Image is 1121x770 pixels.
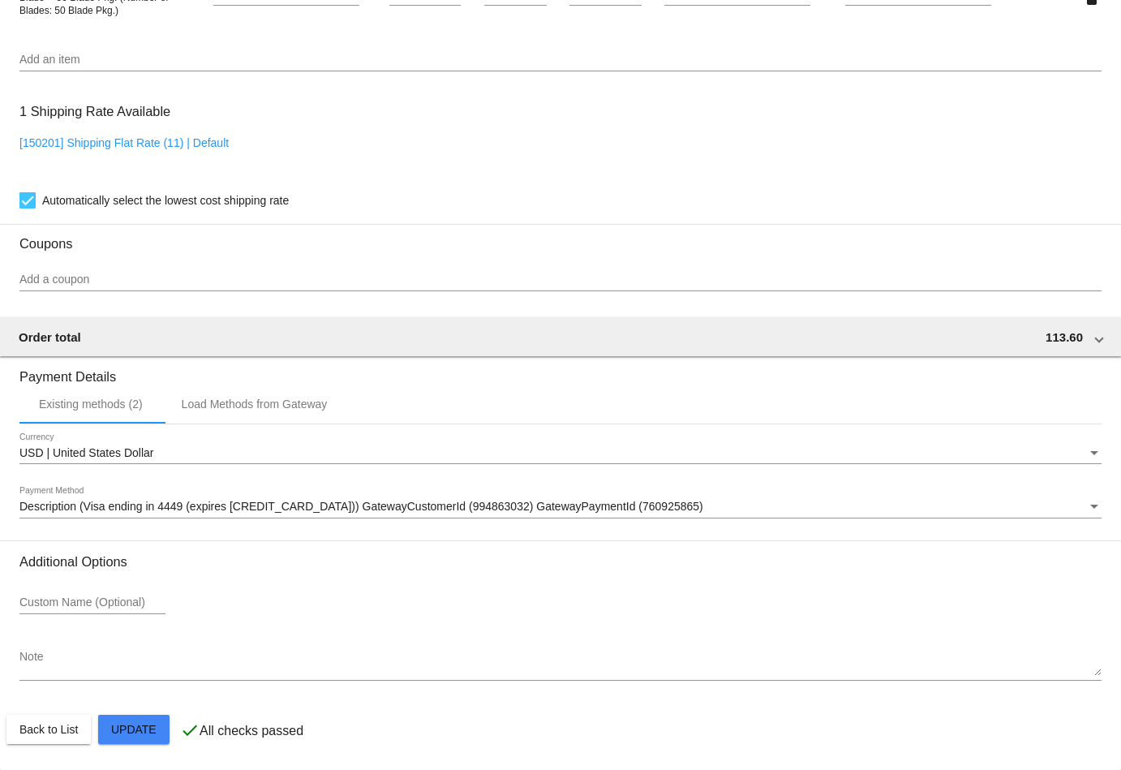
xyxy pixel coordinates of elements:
span: Order total [19,330,81,344]
button: Back to List [6,715,91,744]
div: Existing methods (2) [39,398,143,411]
div: Load Methods from Gateway [182,398,328,411]
input: Add an item [19,54,1102,67]
a: [150201] Shipping Flat Rate (11) | Default [19,136,229,149]
span: Update [111,723,157,736]
h3: Additional Options [19,554,1102,570]
p: All checks passed [200,724,303,738]
button: Update [98,715,170,744]
h3: Payment Details [19,357,1102,385]
span: Automatically select the lowest cost shipping rate [42,191,289,210]
input: Add a coupon [19,273,1102,286]
h3: Coupons [19,224,1102,252]
mat-icon: check [180,721,200,740]
input: Custom Name (Optional) [19,596,165,609]
h3: 1 Shipping Rate Available [19,94,170,129]
span: Description (Visa ending in 4449 (expires [CREDIT_CARD_DATA])) GatewayCustomerId (994863032) Gate... [19,500,703,513]
mat-select: Currency [19,447,1102,460]
span: USD | United States Dollar [19,446,153,459]
span: 113.60 [1046,330,1083,344]
mat-select: Payment Method [19,501,1102,514]
span: Back to List [19,723,78,736]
